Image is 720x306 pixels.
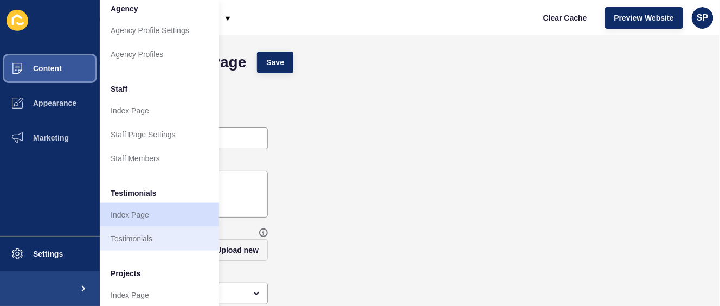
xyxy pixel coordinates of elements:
span: Projects [111,268,140,279]
button: Upload new [207,239,268,261]
span: Save [266,57,284,68]
span: Upload new [216,245,259,256]
a: Staff Page Settings [100,123,219,146]
a: Index Page [100,203,219,227]
a: Testimonials [100,227,219,251]
span: Clear Cache [543,12,587,23]
span: Preview Website [614,12,674,23]
a: Index Page [100,99,219,123]
a: Agency Profile Settings [100,18,219,42]
button: Clear Cache [534,7,596,29]
button: Save [257,52,293,73]
span: SP [697,12,708,23]
a: Agency Profiles [100,42,219,66]
span: Testimonials [111,188,157,199]
button: Preview Website [605,7,683,29]
a: Staff Members [100,146,219,170]
span: Agency [111,3,138,14]
span: Staff [111,84,127,94]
